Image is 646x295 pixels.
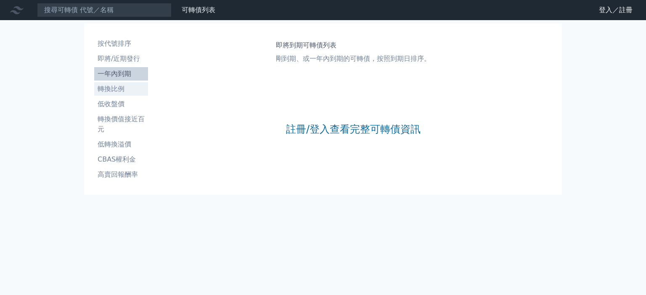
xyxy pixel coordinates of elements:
[286,123,421,136] a: 註冊/登入查看完整可轉債資訊
[94,52,148,65] a: 即將/近期發行
[276,54,431,64] p: 剛到期、或一年內到期的可轉債，按照到期日排序。
[37,3,172,17] input: 搜尋可轉債 代號／名稱
[94,170,148,180] li: 高賣回報酬率
[94,67,148,81] a: 一年內到期
[94,39,148,49] li: 按代號排序
[94,97,148,111] a: 低收盤價
[94,112,148,136] a: 轉換價值接近百元
[276,40,431,50] h1: 即將到期可轉債列表
[94,114,148,134] li: 轉換價值接近百元
[94,54,148,64] li: 即將/近期發行
[592,3,639,17] a: 登入／註冊
[94,153,148,166] a: CBAS權利金
[94,138,148,151] a: 低轉換溢價
[182,6,215,14] a: 可轉債列表
[94,82,148,96] a: 轉換比例
[94,37,148,50] a: 按代號排序
[94,99,148,109] li: 低收盤價
[94,139,148,149] li: 低轉換溢價
[94,69,148,79] li: 一年內到期
[94,84,148,94] li: 轉換比例
[94,168,148,181] a: 高賣回報酬率
[94,154,148,164] li: CBAS權利金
